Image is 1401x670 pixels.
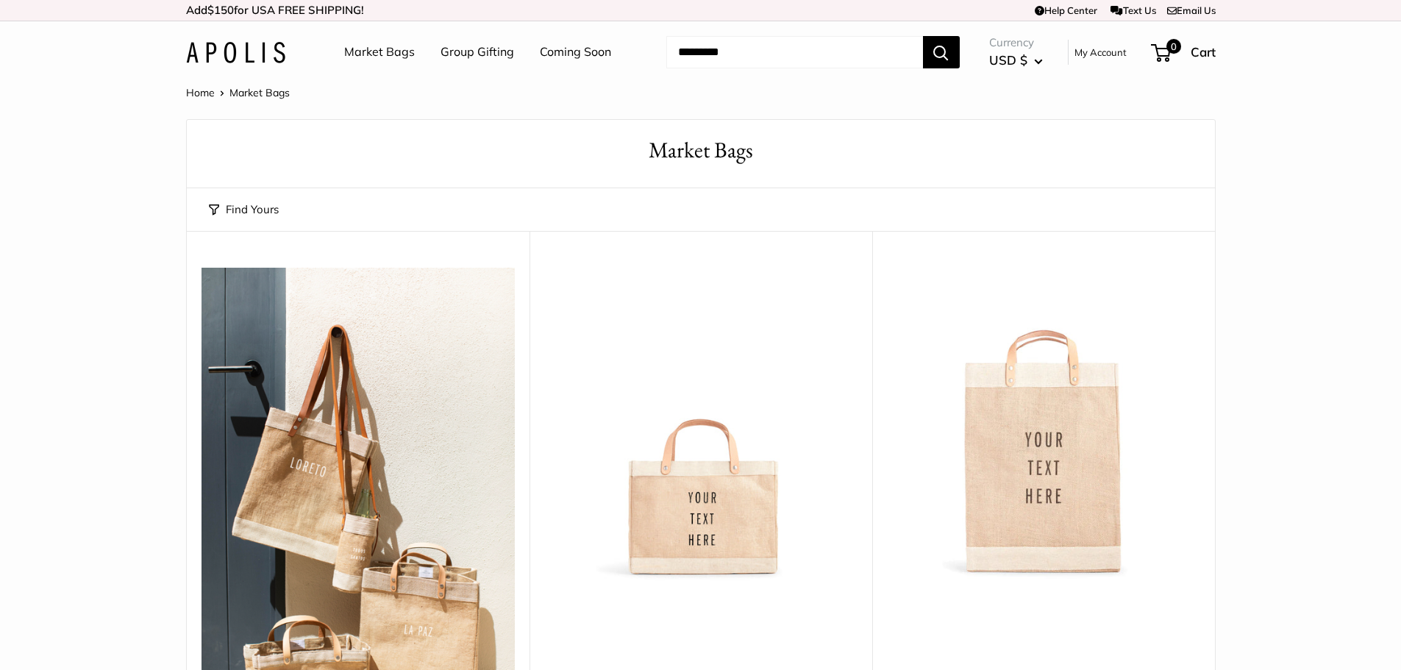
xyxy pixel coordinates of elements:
span: 0 [1166,39,1180,54]
a: Email Us [1167,4,1216,16]
button: Find Yours [209,199,279,220]
input: Search... [666,36,923,68]
button: Search [923,36,960,68]
a: My Account [1074,43,1127,61]
nav: Breadcrumb [186,83,290,102]
a: Home [186,86,215,99]
span: Currency [989,32,1043,53]
button: USD $ [989,49,1043,72]
span: Market Bags [229,86,290,99]
a: Text Us [1111,4,1155,16]
span: Cart [1191,44,1216,60]
a: Market Bags [344,41,415,63]
img: Market Bag in Natural [887,268,1200,581]
a: 0 Cart [1152,40,1216,64]
h1: Market Bags [209,135,1193,166]
a: Petite Market Bag in Naturaldescription_Effortless style that elevates every moment [544,268,858,581]
img: Petite Market Bag in Natural [544,268,858,581]
span: USD $ [989,52,1027,68]
a: Coming Soon [540,41,611,63]
span: $150 [207,3,234,17]
a: Help Center [1035,4,1097,16]
img: Apolis [186,42,285,63]
a: Market Bag in NaturalMarket Bag in Natural [887,268,1200,581]
a: Group Gifting [441,41,514,63]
